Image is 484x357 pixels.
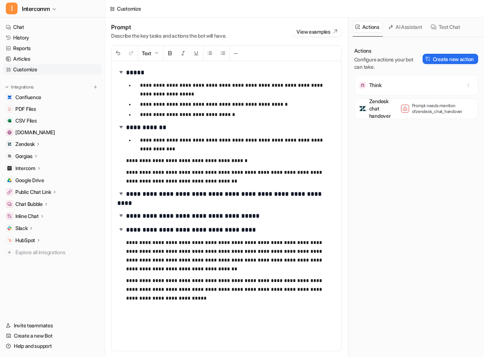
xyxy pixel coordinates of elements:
[359,105,366,112] img: Zendesk chat handover icon
[15,140,35,148] p: Zendesk
[125,46,138,61] button: Redo
[15,247,99,258] span: Explore all integrations
[167,50,173,56] img: Bold
[3,341,102,351] a: Help and support
[3,127,102,138] a: www.helpdesk.com[DOMAIN_NAME]
[190,46,203,61] button: Underline
[117,226,125,233] img: expand-arrow.svg
[293,26,341,37] button: View examples
[3,92,102,102] a: ConfluenceConfluence
[15,188,51,196] p: Public Chat Link
[15,200,43,208] p: Chat Bubble
[6,249,13,256] img: explore all integrations
[412,103,470,114] p: Prompt needs mention of zendesk_chat_handover
[7,119,12,123] img: CSV Files
[180,50,186,56] img: Italic
[3,331,102,341] a: Create a new Bot
[3,83,36,91] button: Integrations
[117,5,141,12] div: Customize
[216,46,230,61] button: Ordered List
[7,190,12,194] img: Public Chat Link
[163,46,177,61] button: Bold
[15,105,36,113] span: PDF Files
[22,4,50,14] span: Intercomm
[117,68,125,76] img: expand-arrow.svg
[15,165,35,172] p: Intercom
[177,46,190,61] button: Italic
[15,225,28,232] p: Slack
[3,22,102,32] a: Chat
[7,154,12,158] img: Gorgias
[369,82,382,89] p: Think
[3,104,102,114] a: PDF FilesPDF Files
[111,32,226,40] p: Describe the key tasks and actions the bot will have.
[428,21,463,33] button: Test Chat
[3,43,102,53] a: Reports
[7,142,12,146] img: Zendesk
[354,56,423,71] p: Configure actions your bot can take.
[6,3,18,14] span: I
[3,320,102,331] a: Invite teammates
[3,116,102,126] a: CSV FilesCSV Files
[3,33,102,43] a: History
[11,84,34,90] p: Integrations
[207,50,213,56] img: Unordered List
[117,212,125,219] img: expand-arrow.svg
[7,95,12,99] img: Confluence
[7,214,12,218] img: Inline Chat
[3,54,102,64] a: Articles
[7,130,12,135] img: www.helpdesk.com
[115,50,121,56] img: Undo
[15,129,55,136] span: [DOMAIN_NAME]
[3,175,102,185] a: Google DriveGoogle Drive
[154,50,159,56] img: Dropdown Down Arrow
[111,46,125,61] button: Undo
[93,84,98,90] img: menu_add.svg
[426,56,431,61] img: Create action
[7,238,12,243] img: HubSpot
[15,177,44,184] span: Google Drive
[359,82,366,89] img: Think icon
[15,117,37,124] span: CSV Files
[4,84,10,90] img: expand menu
[3,247,102,258] a: Explore all integrations
[15,94,41,101] span: Confluence
[15,237,35,244] p: HubSpot
[193,50,199,56] img: Underline
[353,21,383,33] button: Actions
[354,47,423,55] p: Actions
[15,213,39,220] p: Inline Chat
[7,166,12,170] img: Intercom
[138,46,163,61] button: Text
[7,178,12,183] img: Google Drive
[3,64,102,75] a: Customize
[117,123,125,131] img: expand-arrow.svg
[386,21,426,33] button: AI Assistant
[117,190,125,197] img: expand-arrow.svg
[7,226,12,230] img: Slack
[7,202,12,206] img: Chat Bubble
[7,107,12,111] img: PDF Files
[423,54,478,64] button: Create new action
[230,46,242,61] button: ─
[128,50,134,56] img: Redo
[15,153,33,160] p: Gorgias
[220,50,226,56] img: Ordered List
[203,46,216,61] button: Unordered List
[111,23,226,31] h1: Prompt
[369,98,391,120] p: Zendesk chat handover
